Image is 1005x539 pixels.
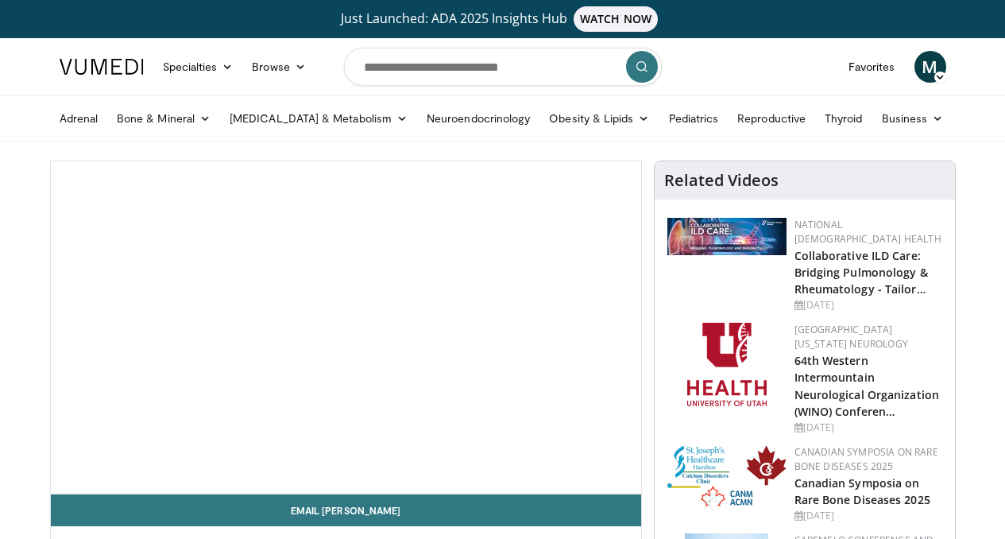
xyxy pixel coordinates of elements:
a: Canadian Symposia on Rare Bone Diseases 2025 [794,475,930,507]
img: 7e341e47-e122-4d5e-9c74-d0a8aaff5d49.jpg.150x105_q85_autocrop_double_scale_upscale_version-0.2.jpg [667,218,787,255]
span: WATCH NOW [574,6,658,32]
div: [DATE] [794,298,942,312]
div: [DATE] [794,421,942,435]
img: 59b7dea3-8883-45d6-a110-d30c6cb0f321.png.150x105_q85_autocrop_double_scale_upscale_version-0.2.png [667,445,787,510]
img: VuMedi Logo [60,59,144,75]
a: National [DEMOGRAPHIC_DATA] Health [794,218,941,246]
a: [GEOGRAPHIC_DATA][US_STATE] Neurology [794,323,908,351]
img: f6362829-b0a3-407d-a044-59546adfd345.png.150x105_q85_autocrop_double_scale_upscale_version-0.2.png [687,323,767,406]
a: [MEDICAL_DATA] & Metabolism [220,103,417,134]
h4: Related Videos [664,171,779,190]
a: Pediatrics [659,103,729,134]
a: Canadian Symposia on Rare Bone Diseases 2025 [794,445,938,473]
a: Adrenal [50,103,108,134]
a: Reproductive [728,103,815,134]
video-js: Video Player [51,161,641,494]
a: Specialties [153,51,243,83]
a: Bone & Mineral [107,103,220,134]
a: Favorites [839,51,905,83]
input: Search topics, interventions [344,48,662,86]
a: Collaborative ILD Care: Bridging Pulmonology & Rheumatology - Tailor… [794,248,928,297]
a: Neuroendocrinology [417,103,539,134]
div: [DATE] [794,509,942,523]
a: Business [872,103,953,134]
a: Browse [242,51,315,83]
a: Just Launched: ADA 2025 Insights HubWATCH NOW [62,6,944,32]
a: Thyroid [815,103,872,134]
a: Obesity & Lipids [539,103,659,134]
a: Email [PERSON_NAME] [51,494,641,526]
a: 64th Western Intermountain Neurological Organization (WINO) Conferen… [794,353,940,418]
a: M [914,51,946,83]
